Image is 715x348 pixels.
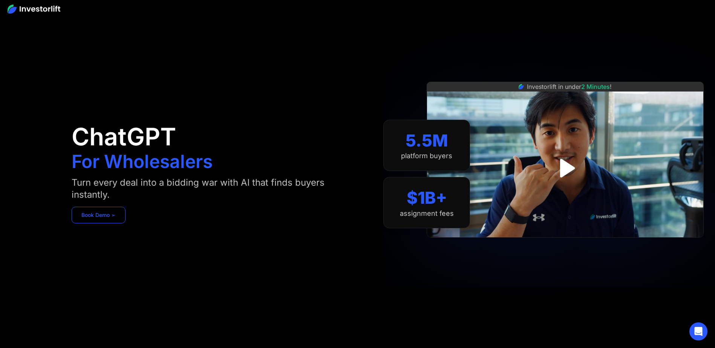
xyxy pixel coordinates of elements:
[400,209,454,218] div: assignment fees
[689,322,707,340] div: Open Intercom Messenger
[401,152,452,160] div: platform buyers
[527,82,612,91] div: Investorlift in under !
[72,177,342,201] div: Turn every deal into a bidding war with AI that finds buyers instantly.
[72,207,126,223] a: Book Demo ➢
[509,241,622,250] iframe: Customer reviews powered by Trustpilot
[407,188,447,208] div: $1B+
[581,83,610,90] span: 2 Minutes
[72,125,176,149] h1: ChatGPT
[406,131,448,151] div: 5.5M
[548,151,582,185] a: open lightbox
[72,153,213,171] h1: For Wholesalers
